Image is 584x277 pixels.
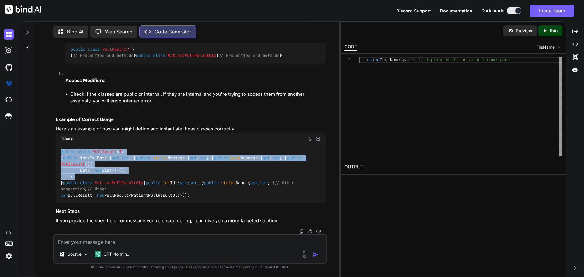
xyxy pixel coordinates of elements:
span: PullResult [61,161,85,167]
p: GPT-4o min.. [103,251,129,257]
code: < > { List<T> Data { ; ; } Message { ; ; } Success { ; ; } { Data = List<T>(); } } { Id { ; ; } N... [61,149,304,198]
img: darkChat [4,29,14,40]
span: get [189,155,197,161]
span: class [88,47,100,52]
span: Csharp [61,136,73,141]
p: Run [550,28,558,34]
img: githubDark [4,62,14,72]
span: public [287,155,301,161]
span: PullResult [92,149,117,154]
div: 1 [344,57,351,63]
span: // Properties and methods [73,53,134,58]
h3: Example of Correct Usage [56,116,326,123]
p: Bind can provide inaccurate information, including about people. Always double-check its answers.... [53,265,327,269]
span: class [78,149,90,154]
span: class [80,180,92,185]
span: get [180,180,187,185]
span: // Properties and methods [219,53,280,58]
span: // Replace with the actual namespace [418,57,510,62]
span: public [61,149,75,154]
span: public [136,155,151,161]
span: // Other properties [61,180,297,192]
h3: Next Steps [56,208,326,215]
span: // Usage [87,186,107,192]
span: set [199,155,207,161]
span: YourNamespace [380,57,413,62]
img: copy [308,136,313,141]
span: public [63,155,78,161]
img: premium [4,78,14,89]
img: darkAi-studio [4,46,14,56]
span: ; [413,57,415,62]
p: : [65,77,326,84]
span: set [260,180,267,185]
span: using [367,57,380,62]
p: Code Generator [155,28,191,35]
button: Invite Team [530,5,574,17]
img: cloudideIcon [4,95,14,105]
span: string [221,180,236,185]
p: Web Search [105,28,133,35]
img: icon [313,251,319,258]
img: attachment [301,251,308,258]
img: copy [299,229,304,234]
img: GPT-4o mini [95,251,101,257]
span: get [262,155,270,161]
span: public [63,180,78,185]
span: new [97,192,104,198]
div: CODE [344,43,357,51]
img: Bind AI [5,5,41,14]
span: Documentation [440,8,472,13]
span: public [136,53,151,58]
span: Discord Support [396,8,431,13]
span: FileName [536,44,555,50]
span: T [129,47,131,52]
span: set [272,155,280,161]
span: PullResult [102,47,127,52]
span: public [214,155,228,161]
span: T [119,149,122,154]
code: < > { } { } [70,46,282,59]
span: int [163,180,170,185]
span: string [153,155,168,161]
span: public [71,47,85,52]
img: preview [508,28,513,33]
span: PatientPullResultOld [168,53,216,58]
span: get [250,180,258,185]
img: Open in Browser [315,136,321,141]
span: Dark mode [481,8,504,14]
span: public [204,180,219,185]
span: PatientPullResultOld [95,180,143,185]
h2: OUTPUT [341,160,566,174]
span: get [112,155,119,161]
span: class [153,53,165,58]
p: Preview [516,28,532,34]
p: Source [68,251,82,257]
img: settings [4,251,14,261]
p: If you provide the specific error message you're encountering, I can give you a more targeted sol... [56,217,326,224]
img: Pick Models [83,252,89,257]
span: new [95,168,102,173]
p: Bind AI [67,28,83,35]
span: set [121,155,129,161]
span: set [189,180,197,185]
span: public [146,180,160,185]
span: bool [231,155,241,161]
button: Discord Support [396,8,431,14]
img: dislike [316,229,321,234]
strong: Access Modifiers [65,78,104,83]
button: Documentation [440,8,472,14]
li: Check if the classes are public or internal. If they are internal and you're trying to access the... [70,91,326,105]
img: chevron down [557,44,562,50]
img: like [308,229,312,234]
span: var [61,192,68,198]
p: Here’s an example of how you might define and instantiate these classes correctly: [56,126,326,133]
